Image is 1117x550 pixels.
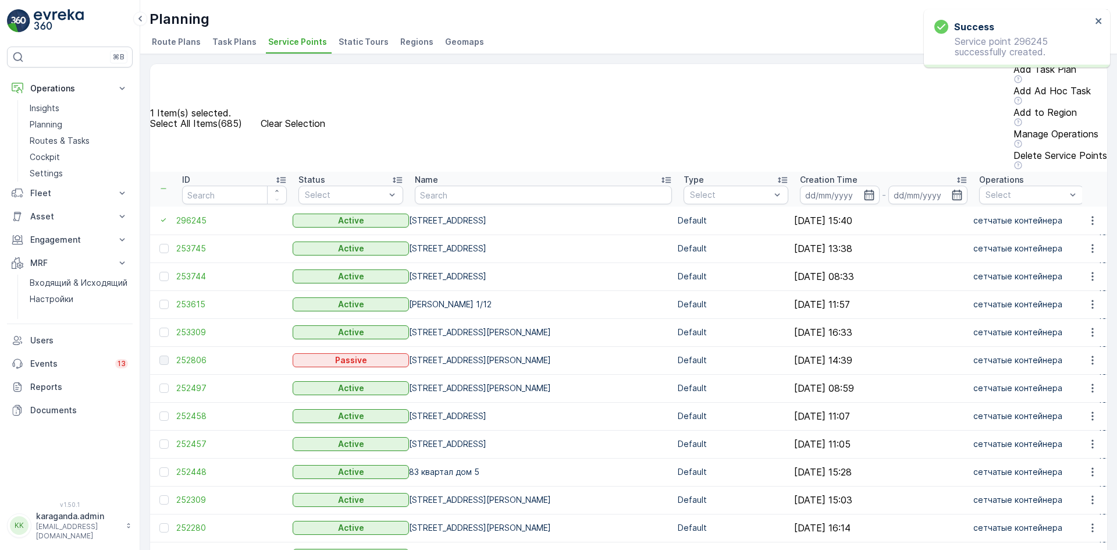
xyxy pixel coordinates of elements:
p: Active [338,243,364,254]
p: [STREET_ADDRESS][PERSON_NAME] [409,522,678,534]
button: Active [293,437,409,451]
button: Active [293,521,409,535]
p: сетчатыe контейнера [973,354,1090,366]
td: [DATE] 15:28 [794,458,973,486]
p: сетчатыe контейнера [973,243,1090,254]
p: Cockpit [30,151,60,163]
span: 252448 [176,466,293,478]
p: Настройки [30,293,73,305]
p: Active [338,382,364,394]
a: 296245 [176,215,293,226]
p: Manage Operations [1013,129,1107,139]
p: Select All Items ( 685 ) [150,118,242,129]
button: close [1095,16,1103,27]
button: Operations [7,77,133,100]
p: 83 квартал дом 5 [409,466,678,478]
p: Default [678,410,794,422]
p: Routes & Tasks [30,135,90,147]
a: Planning [25,116,133,133]
p: [PERSON_NAME] 1/12 [409,299,678,310]
p: [STREET_ADDRESS] [409,438,678,450]
span: 253745 [176,243,293,254]
td: [DATE] 16:33 [794,318,973,346]
p: 1 Item(s) selected. [150,108,325,118]
p: Clear Selection [261,118,325,129]
div: Toggle Row Selected [159,272,169,281]
p: Reports [30,381,128,393]
input: dd/mm/yyyy [888,186,968,204]
a: 253744 [176,271,293,282]
p: Service point 296245 successfully created. [934,36,1091,57]
p: Operations [979,174,1024,186]
p: сетчатыe контейнера [973,299,1090,310]
p: Default [678,438,794,450]
p: [STREET_ADDRESS] [409,215,678,226]
span: 252280 [176,522,293,534]
a: Входящий & Исходящий [25,275,133,291]
button: KKkaraganda.admin[EMAIL_ADDRESS][DOMAIN_NAME] [7,510,133,541]
a: Users [7,329,133,352]
p: Active [338,271,364,282]
button: Engagement [7,228,133,251]
span: Regions [400,36,433,48]
p: Insights [30,102,59,114]
input: Search [182,186,287,204]
button: Asset [7,205,133,228]
td: [DATE] 13:38 [794,235,973,262]
p: [STREET_ADDRESS][PERSON_NAME] [409,354,678,366]
p: Active [338,215,364,226]
h3: Success [954,20,994,34]
p: сетчатыe контейнера [973,466,1090,478]
p: [STREET_ADDRESS][PERSON_NAME] [409,494,678,506]
p: Active [338,410,364,422]
button: Active [293,214,409,228]
a: 252806 [176,354,293,366]
span: Task Plans [212,36,257,48]
p: сетчатыe контейнера [973,327,1090,338]
input: dd/mm/yyyy [800,186,880,204]
button: MRF [7,251,133,275]
p: - [882,188,886,202]
img: logo_light-DOdMpM7g.png [34,9,84,33]
button: Active [293,409,409,423]
div: Toggle Row Selected [159,356,169,365]
button: Active [293,381,409,395]
td: [DATE] 16:14 [794,514,973,542]
div: Toggle Row Selected [159,300,169,309]
td: [DATE] 15:40 [794,207,973,235]
span: 252309 [176,494,293,506]
p: Default [678,215,794,226]
p: Active [338,327,364,338]
p: Add Task Plan [1013,64,1107,74]
div: Toggle Row Selected [159,495,169,505]
div: Toggle Row Selected [159,411,169,421]
a: Routes & Tasks [25,133,133,149]
p: Select [986,189,1066,201]
div: Toggle Row Selected [159,244,169,253]
span: 253309 [176,327,293,338]
input: Search [415,186,672,204]
td: [DATE] 14:39 [794,346,973,374]
p: сетчатыe контейнера [973,382,1090,394]
td: [DATE] 08:59 [794,374,973,402]
p: Settings [30,168,63,179]
p: Default [678,299,794,310]
img: logo [7,9,30,33]
p: Planning [150,10,209,29]
td: [DATE] 11:07 [794,402,973,430]
p: Default [678,271,794,282]
p: [STREET_ADDRESS] [409,271,678,282]
div: Toggle Row Selected [159,439,169,449]
p: Planning [30,119,62,130]
p: [STREET_ADDRESS] [409,410,678,422]
p: karaganda.admin [36,510,120,522]
p: Asset [30,211,109,222]
p: Events [30,358,108,370]
p: сетчатыe контейнера [973,215,1090,226]
p: Входящий & Исходящий [30,277,127,289]
p: [STREET_ADDRESS][PERSON_NAME] [409,327,678,338]
span: v 1.50.1 [7,501,133,508]
p: Default [678,466,794,478]
a: Настройки [25,291,133,307]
